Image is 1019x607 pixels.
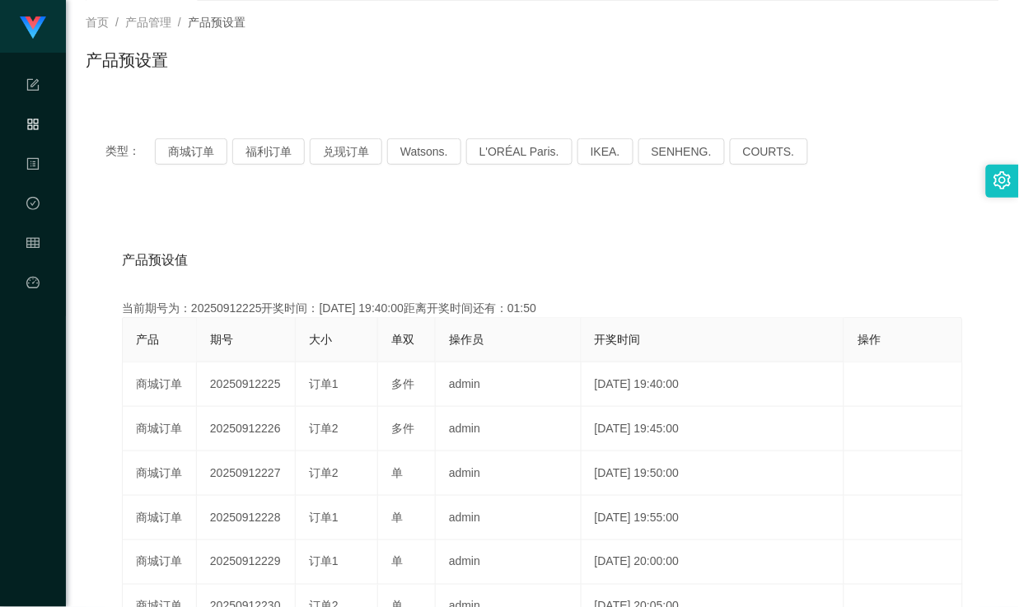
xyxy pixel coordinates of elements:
[232,138,305,165] button: 福利订单
[595,333,641,346] span: 开奖时间
[449,333,484,346] span: 操作员
[436,362,582,407] td: admin
[582,540,844,585] td: [DATE] 20:00:00
[310,138,382,165] button: 兑现订单
[309,333,332,346] span: 大小
[20,16,46,40] img: logo.9652507e.png
[178,16,181,29] span: /
[136,333,159,346] span: 产品
[197,362,296,407] td: 20250912225
[436,540,582,585] td: admin
[582,362,844,407] td: [DATE] 19:40:00
[436,407,582,451] td: admin
[123,407,197,451] td: 商城订单
[391,511,403,524] span: 单
[188,16,245,29] span: 产品预设置
[210,333,233,346] span: 期号
[582,451,844,496] td: [DATE] 19:50:00
[391,466,403,479] span: 单
[123,496,197,540] td: 商城订单
[391,377,414,390] span: 多件
[155,138,227,165] button: 商城订单
[197,407,296,451] td: 20250912226
[582,496,844,540] td: [DATE] 19:55:00
[123,362,197,407] td: 商城订单
[309,555,339,568] span: 订单1
[105,138,155,165] span: 类型：
[466,138,573,165] button: L'ORÉAL Paris.
[115,16,119,29] span: /
[993,171,1012,189] i: 图标: setting
[123,540,197,585] td: 商城订单
[197,496,296,540] td: 20250912228
[26,119,40,265] span: 产品管理
[391,333,414,346] span: 单双
[197,540,296,585] td: 20250912229
[26,79,40,226] span: 系统配置
[436,496,582,540] td: admin
[26,267,40,433] a: 图标: dashboard平台首页
[26,237,40,384] span: 会员管理
[26,229,40,262] i: 图标: table
[436,451,582,496] td: admin
[309,377,339,390] span: 订单1
[26,71,40,104] i: 图标: form
[309,466,339,479] span: 订单2
[122,250,188,270] span: 产品预设值
[577,138,633,165] button: IKEA.
[26,150,40,183] i: 图标: profile
[122,300,963,317] div: 当前期号为：20250912225开奖时间：[DATE] 19:40:00距离开奖时间还有：01:50
[638,138,725,165] button: SENHENG.
[197,451,296,496] td: 20250912227
[309,422,339,435] span: 订单2
[387,138,461,165] button: Watsons.
[86,48,168,72] h1: 产品预设置
[26,110,40,143] i: 图标: appstore-o
[309,511,339,524] span: 订单1
[858,333,881,346] span: 操作
[26,198,40,344] span: 数据中心
[123,451,197,496] td: 商城订单
[730,138,808,165] button: COURTS.
[391,555,403,568] span: 单
[582,407,844,451] td: [DATE] 19:45:00
[26,189,40,222] i: 图标: check-circle-o
[125,16,171,29] span: 产品管理
[86,16,109,29] span: 首页
[26,158,40,305] span: 内容中心
[391,422,414,435] span: 多件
